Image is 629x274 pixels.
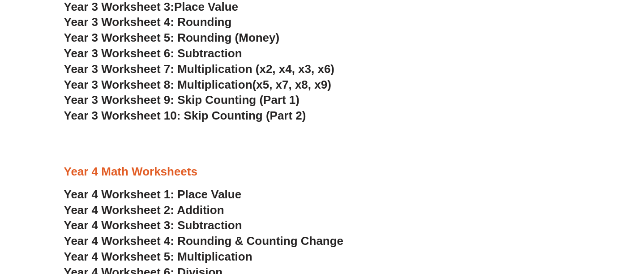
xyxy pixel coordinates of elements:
[64,203,224,217] a: Year 4 Worksheet 2: Addition
[64,78,331,91] a: Year 3 Worksheet 8: Multiplication(x5, x7, x8, x9)
[64,15,232,29] a: Year 3 Worksheet 4: Rounding
[64,47,242,60] a: Year 3 Worksheet 6: Subtraction
[64,78,252,91] span: Year 3 Worksheet 8: Multiplication
[64,62,335,76] a: Year 3 Worksheet 7: Multiplication (x2, x4, x3, x6)
[64,31,280,44] a: Year 3 Worksheet 5: Rounding (Money)
[252,78,331,91] span: (x5, x7, x8, x9)
[480,173,629,274] iframe: Chat Widget
[64,218,242,232] a: Year 4 Worksheet 3: Subtraction
[64,93,300,107] a: Year 3 Worksheet 9: Skip Counting (Part 1)
[64,188,242,201] a: Year 4 Worksheet 1: Place Value
[64,250,252,263] a: Year 4 Worksheet 5: Multiplication
[64,164,565,180] h3: Year 4 Math Worksheets
[64,109,306,122] a: Year 3 Worksheet 10: Skip Counting (Part 2)
[64,234,344,248] a: Year 4 Worksheet 4: Rounding & Counting Change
